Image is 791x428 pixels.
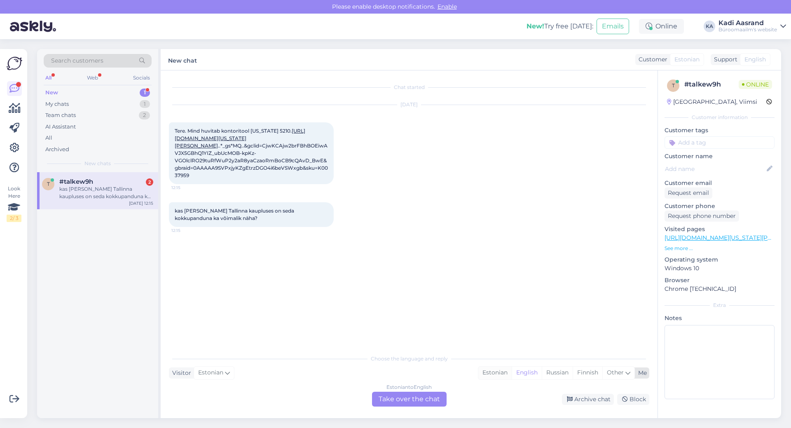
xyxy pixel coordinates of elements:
span: Search customers [51,56,103,65]
span: Estonian [674,55,700,64]
p: Windows 10 [665,264,775,273]
span: t [672,82,675,89]
div: My chats [45,100,69,108]
div: Socials [131,73,152,83]
div: # talkew9h [684,80,739,89]
div: AI Assistant [45,123,76,131]
div: Request phone number [665,210,739,222]
div: Look Here [7,185,21,222]
div: 2 / 3 [7,215,21,222]
span: 12:15 [171,185,202,191]
p: Customer email [665,179,775,187]
span: Enable [435,3,459,10]
div: Visitor [169,369,191,377]
div: Kadi Aasrand [718,20,777,26]
div: [GEOGRAPHIC_DATA], Viimsi [667,98,757,106]
p: Customer tags [665,126,775,135]
p: Operating system [665,255,775,264]
div: Archive chat [562,394,614,405]
div: Me [635,369,647,377]
div: Chat started [169,84,649,91]
input: Add a tag [665,136,775,149]
span: Other [607,369,624,376]
span: Tere. Mind huvitab kontoritool [US_STATE] 5210. ..*_gs*MQ..&gclid=CjwKCAjw2brFBhBOEiwAVJX5GBhQ1YI... [175,128,328,178]
div: New [45,89,58,97]
div: Support [711,55,737,64]
span: English [744,55,766,64]
div: Estonian to English [386,384,432,391]
div: kas [PERSON_NAME] Tallinna kaupluses on seda kokkupanduna ka võimalik näha? [59,185,153,200]
b: New! [527,22,544,30]
p: Customer name [665,152,775,161]
div: Block [617,394,649,405]
p: Chrome [TECHNICAL_ID] [665,285,775,293]
div: Customer [635,55,667,64]
div: Finnish [573,367,602,379]
div: All [45,134,52,142]
div: 1 [140,89,150,97]
div: All [44,73,53,83]
input: Add name [665,164,765,173]
p: Browser [665,276,775,285]
span: t [47,181,50,187]
span: Estonian [198,368,223,377]
div: [DATE] 12:15 [129,200,153,206]
div: Online [639,19,684,34]
button: Emails [597,19,629,34]
div: Request email [665,187,712,199]
div: Russian [542,367,573,379]
img: Askly Logo [7,56,22,71]
div: [DATE] [169,101,649,108]
div: Extra [665,302,775,309]
div: Team chats [45,111,76,119]
div: Archived [45,145,69,154]
a: Kadi AasrandBüroomaailm's website [718,20,786,33]
p: Visited pages [665,225,775,234]
span: #talkew9h [59,178,93,185]
div: English [512,367,542,379]
p: Notes [665,314,775,323]
span: kas [PERSON_NAME] Tallinna kaupluses on seda kokkupanduna ka võimalik näha? [175,208,295,221]
a: [URL][DOMAIN_NAME][US_STATE][PERSON_NAME] [175,128,305,149]
div: Estonian [478,367,512,379]
div: Customer information [665,114,775,121]
div: Büroomaailm's website [718,26,777,33]
div: Try free [DATE]: [527,21,593,31]
div: 1 [140,100,150,108]
div: Take over the chat [372,392,447,407]
span: New chats [84,160,111,167]
span: 12:15 [171,227,202,234]
label: New chat [168,54,197,65]
div: Choose the language and reply [169,355,649,363]
span: Online [739,80,772,89]
div: KA [704,21,715,32]
div: Web [85,73,100,83]
p: See more ... [665,245,775,252]
div: 2 [146,178,153,186]
div: 2 [139,111,150,119]
p: Customer phone [665,202,775,210]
